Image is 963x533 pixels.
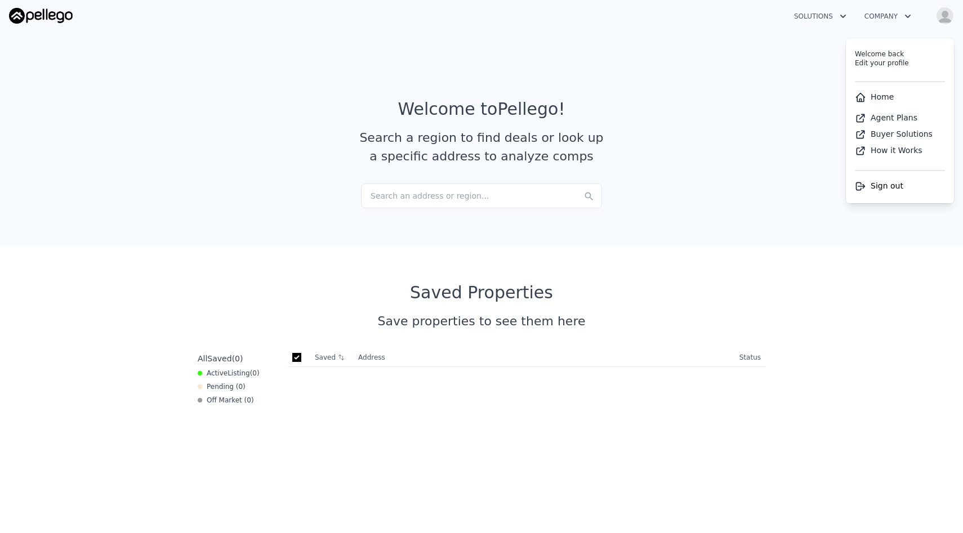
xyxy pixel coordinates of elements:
[198,353,243,364] div: All ( 0 )
[936,7,954,25] img: avatar
[855,59,909,67] a: Edit your profile
[207,354,231,363] span: Saved
[855,113,917,122] a: Agent Plans
[855,129,933,138] a: Buyer Solutions
[871,181,903,190] span: Sign out
[855,50,945,59] div: Welcome back
[9,8,73,24] img: Pellego
[398,99,565,119] div: Welcome to Pellego !
[198,396,254,405] div: Off Market ( 0 )
[228,369,250,377] span: Listing
[855,6,920,26] button: Company
[207,369,260,378] span: Active ( 0 )
[310,348,354,366] th: Saved
[354,348,735,367] th: Address
[193,312,770,330] div: Save properties to see them here
[361,183,602,208] div: Search an address or region...
[193,283,770,303] div: Saved Properties
[855,92,894,101] a: Home
[855,146,922,155] a: How it Works
[785,6,855,26] button: Solutions
[198,382,246,391] div: Pending ( 0 )
[735,348,765,367] th: Status
[855,180,903,192] button: Sign out
[355,128,608,165] div: Search a region to find deals or look up a specific address to analyze comps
